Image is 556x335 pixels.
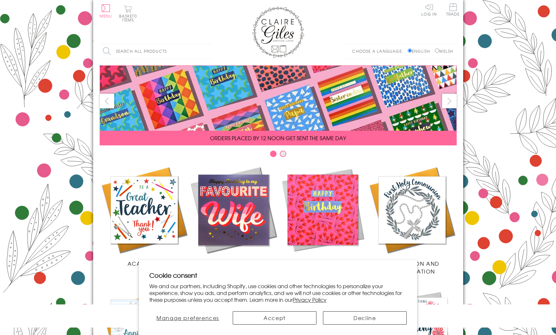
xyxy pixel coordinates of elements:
[100,165,189,267] a: Academic
[270,151,277,157] button: Carousel Page 1 (Current Slide)
[210,134,346,142] span: ORDERS PLACED BY 12 NOON GET SENT THE SAME DAY
[149,311,226,325] button: Manage preferences
[100,44,213,59] input: Search all products
[408,48,412,53] input: English
[100,150,457,160] div: Carousel Pagination
[100,94,114,108] button: prev
[122,13,137,23] span: 0 items
[421,3,437,16] a: Log In
[149,283,407,303] p: We and our partners, including Shopify, use cookies and other technologies to personalize your ex...
[280,151,286,157] button: Carousel Page 2
[128,260,161,267] span: Academic
[119,5,137,22] button: Basket0 items
[446,3,460,16] span: Trade
[233,311,316,325] button: Accept
[352,48,406,54] p: Choose a language:
[446,3,460,17] a: Trade
[435,48,453,54] label: Welsh
[367,165,457,275] a: Communion and Confirmation
[307,260,338,267] span: Birthdays
[323,311,407,325] button: Decline
[278,165,367,267] a: Birthdays
[442,94,457,108] button: next
[293,296,327,303] a: Privacy Policy
[252,7,304,58] img: Claire Giles Greetings Cards
[100,4,112,18] button: Menu
[212,260,254,267] span: New Releases
[189,165,278,267] a: New Releases
[207,44,213,59] input: Search
[435,48,439,53] input: Welsh
[100,13,112,19] span: Menu
[149,271,407,280] h2: Cookie consent
[408,48,433,54] label: English
[156,314,219,322] span: Manage preferences
[384,260,439,275] span: Communion and Confirmation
